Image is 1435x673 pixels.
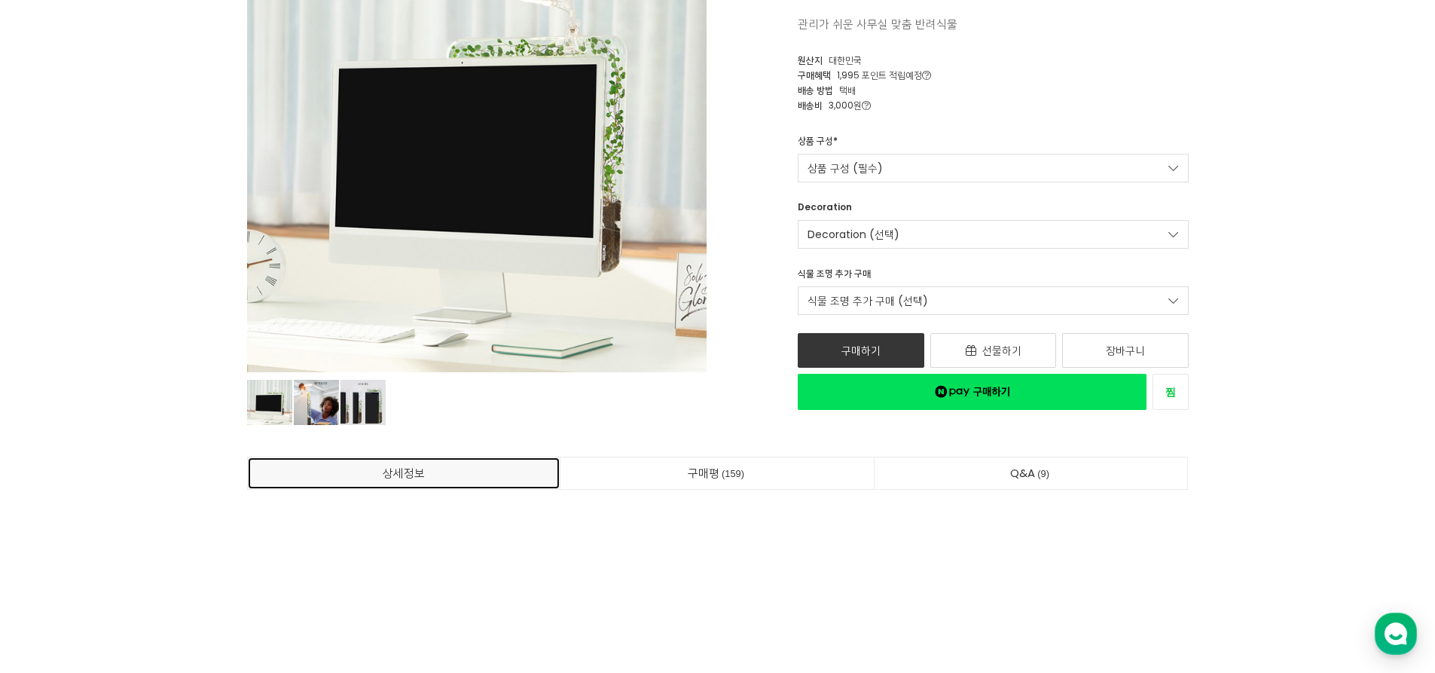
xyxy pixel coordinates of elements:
[982,343,1021,358] span: 선물하기
[798,154,1189,182] a: 상품 구성 (필수)
[798,200,852,220] div: Decoration
[875,457,1188,489] a: Q&A9
[829,99,871,112] span: 3,000원
[798,267,871,286] div: 식물 조명 추가 구매
[798,374,1146,410] a: 새창
[930,333,1057,368] a: 선물하기
[1153,374,1189,410] a: 새창
[798,15,1189,33] p: 관리가 쉬운 사무실 맞춤 반려식물
[798,54,823,66] span: 원산지
[798,286,1189,315] a: 식물 조명 추가 구매 (선택)
[798,220,1189,249] a: Decoration (선택)
[798,69,831,81] span: 구매혜택
[837,69,931,81] span: 1,995 포인트 적립예정
[798,84,833,96] span: 배송 방법
[798,99,823,112] span: 배송비
[798,134,838,154] div: 상품 구성
[839,84,856,96] span: 택배
[233,500,251,512] span: 설정
[1062,333,1189,368] a: 장바구니
[1035,466,1052,482] span: 9
[798,333,924,368] a: 구매하기
[829,54,862,66] span: 대한민국
[5,478,99,515] a: 홈
[194,478,289,515] a: 설정
[560,457,874,489] a: 구매평159
[99,478,194,515] a: 대화
[47,500,56,512] span: 홈
[719,466,747,482] span: 159
[138,501,156,513] span: 대화
[248,457,560,489] a: 상세정보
